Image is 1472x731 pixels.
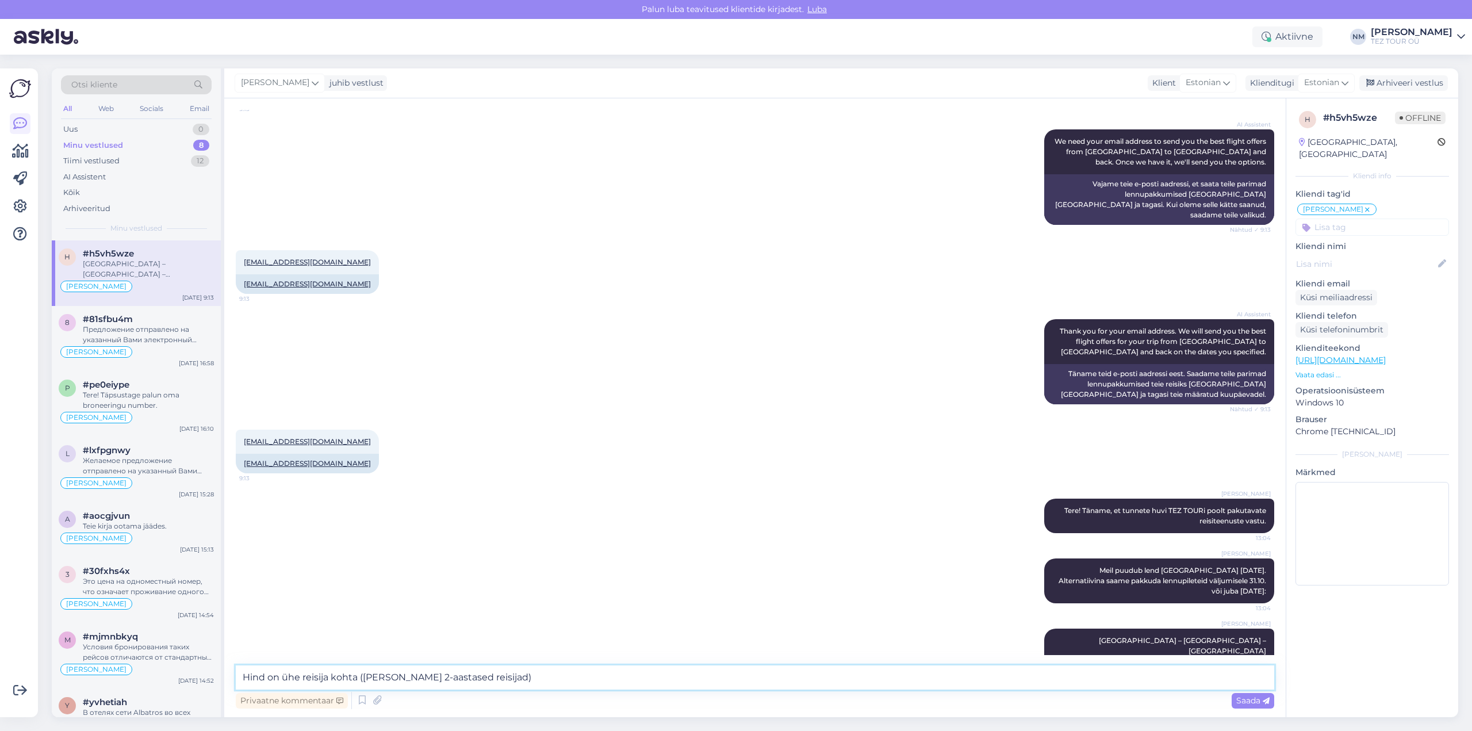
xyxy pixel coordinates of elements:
div: 0 [193,124,209,135]
p: Windows 10 [1295,397,1449,409]
span: #h5vh5wze [83,248,134,259]
p: Kliendi telefon [1295,310,1449,322]
div: 12 [191,155,209,167]
div: Klienditugi [1245,77,1294,89]
div: AI Assistent [63,171,106,183]
div: [DATE] 15:28 [179,490,214,499]
div: [DATE] 14:54 [178,611,214,619]
span: [PERSON_NAME] [1303,206,1363,213]
span: h [64,252,70,261]
p: Chrome [TECHNICAL_ID] [1295,426,1449,438]
span: [PERSON_NAME] [1221,489,1271,498]
div: [DATE] 14:52 [178,676,214,685]
span: Meil puudub lend [GEOGRAPHIC_DATA] [DATE]. Alternatiivina saame pakkuda lennupileteid väljumisele... [1059,566,1268,595]
span: 8 [65,318,70,327]
span: [PERSON_NAME] [66,600,126,607]
div: [GEOGRAPHIC_DATA], [GEOGRAPHIC_DATA] [1299,136,1437,160]
span: Estonian [1186,76,1221,89]
div: [DATE] 16:10 [179,424,214,433]
div: Желаемое предложение отправлено на указанный Вами электронный адрес. [83,456,214,476]
input: Lisa tag [1295,219,1449,236]
div: Kliendi info [1295,171,1449,181]
span: Tere! Täname, et tunnete huvi TEZ TOURi poolt pakutavate reisiteenuste vastu. [1064,506,1268,525]
div: Arhiveeritud [63,203,110,215]
div: [PERSON_NAME] [1371,28,1452,37]
span: [PERSON_NAME] [66,480,126,487]
span: #aocgjvun [83,511,130,521]
div: В отелях сети Albatros во всех заявлен, как минимум, один подогреваемый бассейн в зимние месяцы. ... [83,707,214,728]
div: juhib vestlust [325,77,384,89]
span: [PERSON_NAME] [66,666,126,673]
a: [EMAIL_ADDRESS][DOMAIN_NAME] [244,280,371,288]
span: [PERSON_NAME] [1221,549,1271,558]
span: [PERSON_NAME] [66,535,126,542]
input: Lisa nimi [1296,258,1436,270]
div: Vajame teie e-posti aadressi, et saata teile parimad lennupakkumised [GEOGRAPHIC_DATA] [GEOGRAPHI... [1044,174,1274,225]
span: Estonian [1304,76,1339,89]
div: Küsi telefoninumbrit [1295,322,1388,338]
div: [GEOGRAPHIC_DATA] – [GEOGRAPHIC_DATA] – [GEOGRAPHIC_DATA] 31.10.-07.11.2025 – 159 EUR [DATE]-[DAT... [83,259,214,280]
div: Это цена на одноместный номер, что означает проживание одного человека ( без подселения ). [83,576,214,597]
span: Saada [1236,695,1270,706]
span: Thank you for your email address. We will send you the best flight offers for your trip from [GEO... [1060,327,1268,356]
span: AI Assistent [1228,120,1271,129]
span: l [66,449,70,458]
div: Aktiivne [1252,26,1322,47]
div: Privaatne kommentaar [236,693,348,709]
span: 3 [66,570,70,579]
span: #pe0eiype [83,380,129,390]
span: We need your email address to send you the best flight offers from [GEOGRAPHIC_DATA] to [GEOGRAPH... [1055,137,1268,166]
span: #81sfbu4m [83,314,133,324]
div: TEZ TOUR OÜ [1371,37,1452,46]
div: [DATE] 16:58 [179,359,214,368]
span: a [65,515,70,523]
a: [EMAIL_ADDRESS][DOMAIN_NAME] [244,258,371,266]
p: Operatsioonisüsteem [1295,385,1449,397]
div: Kõik [63,187,80,198]
div: [DATE] 15:13 [180,545,214,554]
span: m [64,636,71,644]
div: Socials [137,101,166,116]
span: [PERSON_NAME] [1221,619,1271,628]
a: [URL][DOMAIN_NAME] [1295,355,1386,365]
span: 13:04 [1228,534,1271,542]
span: Nähtud ✓ 9:13 [1228,405,1271,414]
p: Vaata edasi ... [1295,370,1449,380]
span: Luba [804,4,830,14]
div: Täname teid e-posti aadressi eest. Saadame teile parimad lennupakkumised teie reisiks [GEOGRAPHIC... [1044,364,1274,404]
div: [PERSON_NAME] [1295,449,1449,460]
a: [EMAIL_ADDRESS][DOMAIN_NAME] [244,459,371,468]
p: Kliendi tag'id [1295,188,1449,200]
div: Условия бронирования таких рейсов отличаются от стандартных. Билеты в полном объеме + 10% от стои... [83,642,214,663]
span: y [65,701,70,710]
div: Uus [63,124,78,135]
img: Askly Logo [9,78,31,99]
div: Email [187,101,212,116]
span: #lxfpgnwy [83,445,131,456]
div: Arhiveeri vestlus [1359,75,1448,91]
div: All [61,101,74,116]
span: 9:13 [239,294,282,303]
span: AI Assistent [1228,310,1271,319]
div: Предложение отправлено на указанный Вами электронный адрес. [83,324,214,345]
div: Minu vestlused [63,140,123,151]
span: Offline [1395,112,1446,124]
span: Minu vestlused [110,223,162,234]
p: Klienditeekond [1295,342,1449,354]
a: [PERSON_NAME]TEZ TOUR OÜ [1371,28,1465,46]
p: Kliendi nimi [1295,240,1449,252]
div: 8 [193,140,209,151]
span: 13:04 [1228,604,1271,613]
span: p [65,384,70,392]
span: [PERSON_NAME] [66,414,126,421]
span: Otsi kliente [71,79,117,91]
span: [GEOGRAPHIC_DATA] – [GEOGRAPHIC_DATA] – [GEOGRAPHIC_DATA] 31.10.-07.11.2025 – 159 EUR [DATE]-[DAT... [1099,636,1268,676]
div: [DATE] 9:13 [182,293,214,302]
span: #mjmnbkyq [83,632,138,642]
span: [PERSON_NAME] [66,349,126,355]
span: Nähtud ✓ 9:13 [1228,225,1271,234]
div: Web [96,101,116,116]
div: Klient [1148,77,1176,89]
a: [EMAIL_ADDRESS][DOMAIN_NAME] [244,437,371,446]
p: Kliendi email [1295,278,1449,290]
